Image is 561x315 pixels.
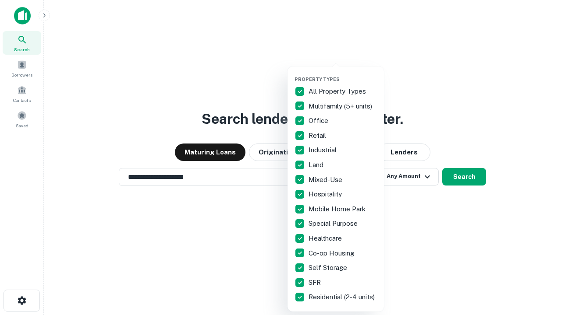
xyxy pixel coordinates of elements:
p: Self Storage [309,262,349,273]
p: Retail [309,130,328,141]
p: Special Purpose [309,218,359,229]
span: Property Types [295,77,340,82]
iframe: Chat Widget [517,245,561,287]
p: Mobile Home Park [309,204,367,214]
p: SFR [309,277,323,288]
p: Industrial [309,145,338,155]
p: Co-op Housing [309,248,356,259]
p: Multifamily (5+ units) [309,101,374,112]
p: Healthcare [309,233,344,244]
p: All Property Types [309,86,368,97]
p: Residential (2-4 units) [309,292,376,302]
p: Land [309,160,325,170]
p: Hospitality [309,189,344,199]
p: Mixed-Use [309,175,344,185]
p: Office [309,115,330,126]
